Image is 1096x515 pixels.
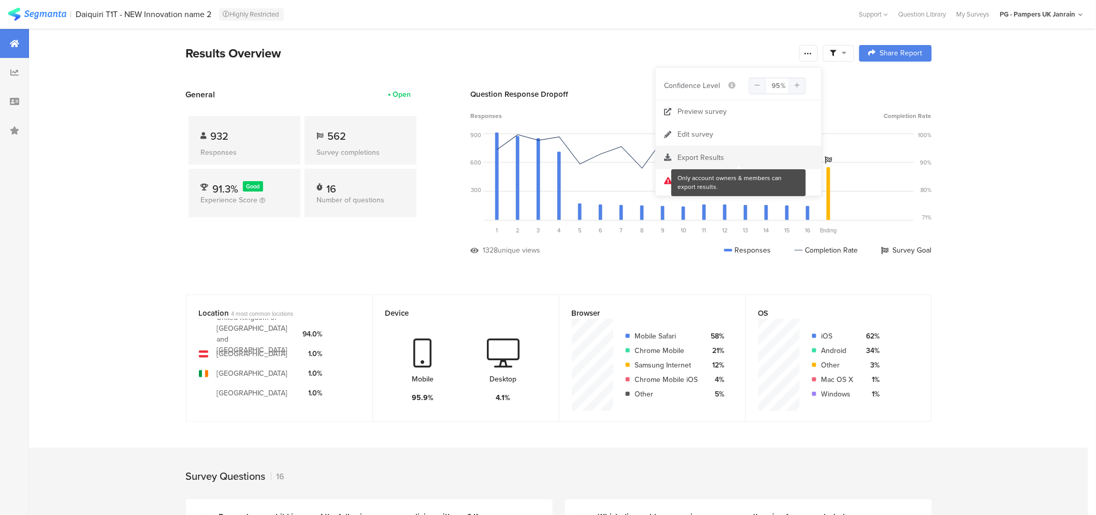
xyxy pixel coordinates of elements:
span: 4 [558,226,561,234]
div: | [70,8,72,20]
a: Preview survey [656,100,821,123]
div: 94.0% [302,329,322,340]
span: 932 [211,128,229,144]
span: Responses [471,111,502,121]
span: 1 [496,226,498,234]
div: Survey completions [317,147,404,158]
div: Mobile [412,374,434,385]
span: 15 [784,226,790,234]
span: Experience Score [201,195,258,205]
span: 9 [661,226,665,234]
span: 13 [743,226,748,234]
div: [GEOGRAPHIC_DATA] [217,388,287,399]
div: Responses [201,147,288,158]
span: 11 [702,226,706,234]
div: Windows [821,389,854,400]
div: OS [758,307,902,319]
div: Completion Rate [795,245,858,256]
span: 14 [764,226,769,234]
span: 7 [620,226,623,234]
div: 1% [862,374,880,385]
span: Good [246,182,259,190]
div: Results Overview [186,44,794,63]
span: % [781,81,786,91]
div: Survey Questions [186,468,266,484]
input: Confidence Level [749,78,806,94]
div: 4.1% [496,392,511,403]
div: 5% [706,389,725,400]
div: Responses [724,245,771,256]
span: 16 [805,226,811,234]
div: 62% [862,331,880,342]
span: 10 [681,226,686,234]
div: 4% [706,374,725,385]
div: Samsung Internet [635,360,698,371]
span: 2 [516,226,520,234]
div: Other [821,360,854,371]
span: General [186,89,215,100]
img: segmanta logo [8,8,66,21]
div: unique views [498,245,541,256]
div: Support [859,6,888,22]
a: Edit survey [656,123,821,146]
div: Location [199,307,343,319]
div: Mac OS X [821,374,854,385]
div: 300 [471,186,482,194]
div: Preview survey [677,107,727,117]
a: My Surveys [951,9,995,19]
div: 58% [706,331,725,342]
div: 1.0% [302,348,322,359]
div: Device [385,307,529,319]
div: 1% [862,389,880,400]
i: Survey Goal [825,156,832,164]
div: 21% [706,345,725,356]
div: Question Response Dropoff [471,89,932,100]
span: Share Report [880,50,922,57]
div: Daiquiri T1T - NEW Innovation name 2 [76,9,212,19]
div: Ending [818,226,839,234]
span: 562 [328,128,347,144]
div: Survey Goal [882,245,932,256]
div: Highly Restricted [219,8,284,21]
span: Export Results [677,152,724,163]
div: Chrome Mobile [635,345,698,356]
div: 3% [862,360,880,371]
div: [GEOGRAPHIC_DATA] [217,348,287,359]
div: 80% [921,186,932,194]
div: [GEOGRAPHIC_DATA] [217,368,287,379]
span: Confidence Level [664,80,720,91]
div: 900 [471,131,482,139]
div: 100% [918,131,932,139]
div: PG - Pampers UK Janrain [1000,9,1076,19]
div: Browser [572,307,716,319]
div: 34% [862,345,880,356]
div: 1328 [483,245,498,256]
div: 1.0% [302,368,322,379]
div: Only account owners & members can export results. [674,171,802,195]
div: 1.0% [302,388,322,399]
span: 6 [599,226,602,234]
div: 16 [327,181,337,192]
span: 91.3% [213,181,239,197]
span: 8 [641,226,644,234]
span: 5 [578,226,582,234]
div: Other [635,389,698,400]
span: Completion Rate [884,111,932,121]
div: Android [821,345,854,356]
div: 90% [920,158,932,167]
div: Chrome Mobile iOS [635,374,698,385]
a: Question Library [893,9,951,19]
div: 95.9% [412,392,434,403]
div: 71% [922,213,932,222]
div: iOS [821,331,854,342]
div: United Kingdom of [GEOGRAPHIC_DATA] and [GEOGRAPHIC_DATA] [217,312,294,356]
div: 600 [471,158,482,167]
div: 16 [271,470,285,482]
div: Open [393,89,411,100]
div: 12% [706,360,725,371]
span: 3 [537,226,540,234]
div: Mobile Safari [635,331,698,342]
span: Number of questions [317,195,385,205]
